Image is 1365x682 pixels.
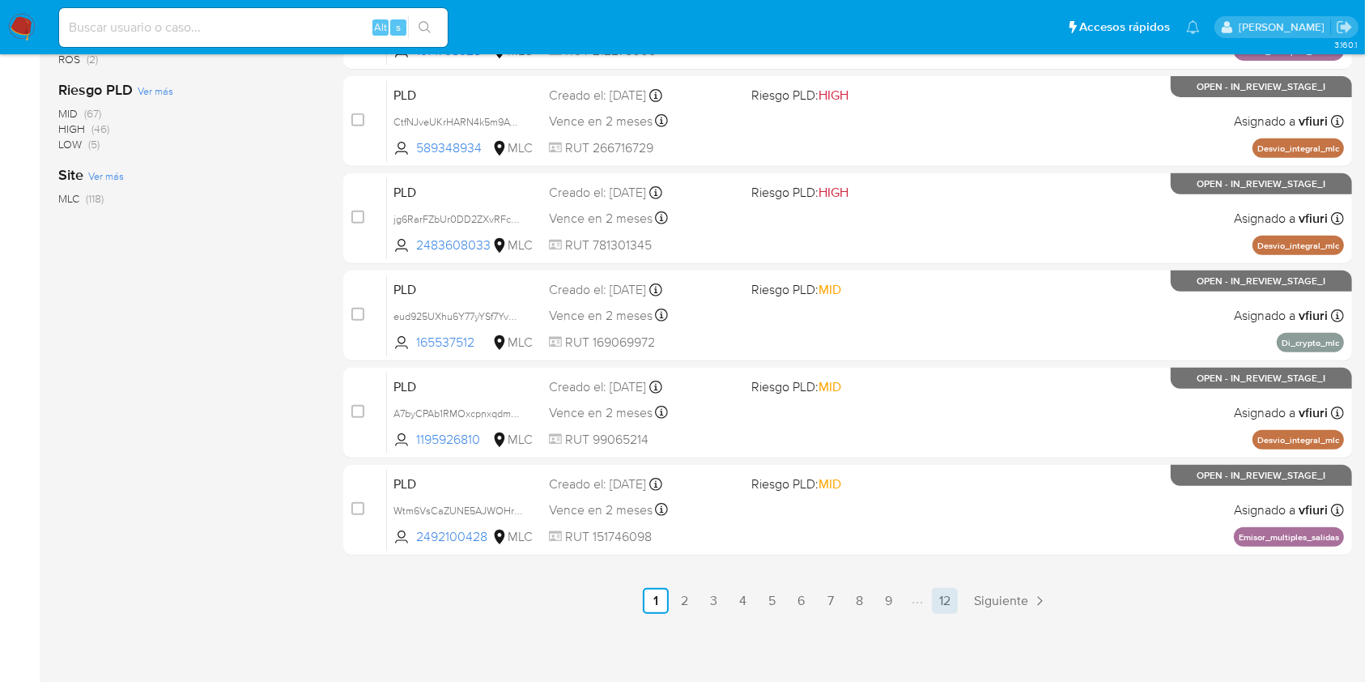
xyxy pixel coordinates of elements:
[1186,20,1200,34] a: Notificaciones
[1334,38,1357,51] span: 3.160.1
[1336,19,1353,36] a: Salir
[396,19,401,35] span: s
[374,19,387,35] span: Alt
[1239,19,1330,35] p: valentina.fiuri@mercadolibre.com
[1079,19,1170,36] span: Accesos rápidos
[59,17,448,38] input: Buscar usuario o caso...
[408,16,441,39] button: search-icon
